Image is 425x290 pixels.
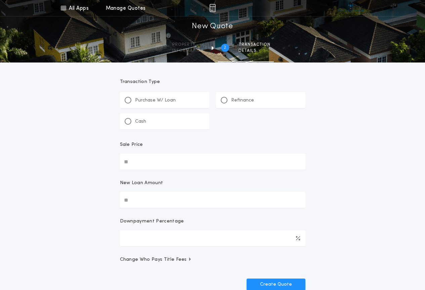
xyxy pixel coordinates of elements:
[120,230,305,246] input: Downpayment Percentage
[135,97,176,104] p: Purchase W/ Loan
[231,97,254,104] p: Refinance
[338,5,363,11] img: vs-icon
[172,48,204,53] span: information
[239,48,270,53] span: details
[120,218,184,225] p: Downpayment Percentage
[192,21,233,32] h1: New Quote
[239,42,270,47] span: Transaction
[120,192,305,208] input: New Loan Amount
[135,118,146,125] p: Cash
[120,154,305,170] input: Sale Price
[120,256,305,263] button: Change Who Pays Title Fees
[120,79,305,85] p: Transaction Type
[224,45,226,50] h2: 2
[120,180,163,187] p: New Loan Amount
[172,42,204,47] span: Property
[209,4,216,12] img: img
[120,256,192,263] span: Change Who Pays Title Fees
[120,141,143,148] p: Sale Price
